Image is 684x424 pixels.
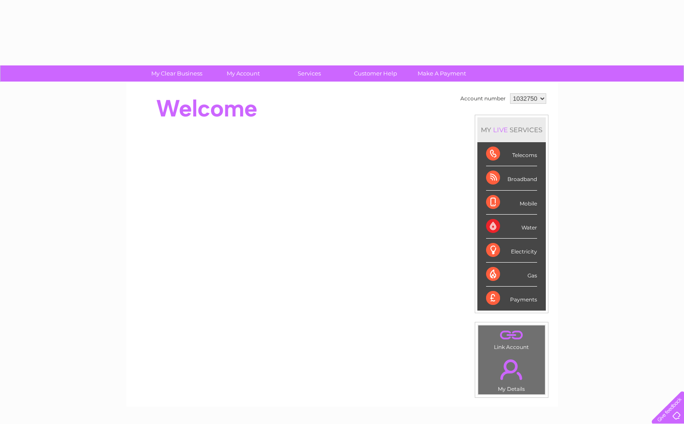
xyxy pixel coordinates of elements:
a: My Account [207,65,279,82]
div: Telecoms [486,142,537,166]
a: My Clear Business [141,65,213,82]
div: MY SERVICES [477,117,546,142]
a: Customer Help [340,65,412,82]
div: Gas [486,263,537,287]
div: Water [486,215,537,239]
a: . [480,328,543,343]
div: Payments [486,287,537,310]
td: Link Account [478,325,545,352]
td: Account number [458,91,508,106]
div: Electricity [486,239,537,263]
td: My Details [478,352,545,395]
a: Services [273,65,345,82]
a: Make A Payment [406,65,478,82]
a: . [480,354,543,385]
div: Broadband [486,166,537,190]
div: Mobile [486,191,537,215]
div: LIVE [491,126,510,134]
